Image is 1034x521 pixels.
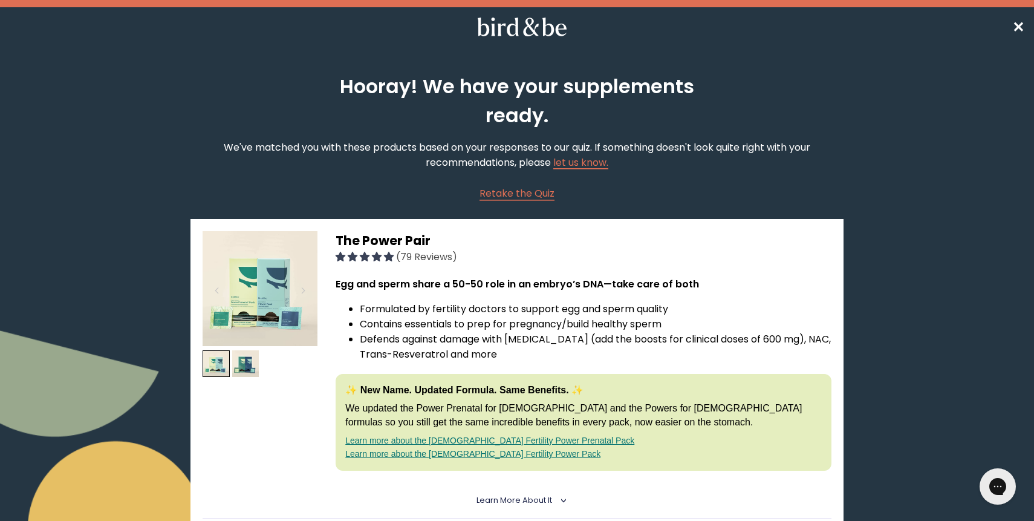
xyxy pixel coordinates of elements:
[345,436,634,445] a: Learn more about the [DEMOGRAPHIC_DATA] Fertility Power Prenatal Pack
[336,277,699,291] strong: Egg and sperm share a 50-50 role in an embryo’s DNA—take care of both
[336,250,396,264] span: 4.92 stars
[345,402,822,429] p: We updated the Power Prenatal for [DEMOGRAPHIC_DATA] and the Powers for [DEMOGRAPHIC_DATA] formul...
[190,140,844,170] p: We've matched you with these products based on your responses to our quiz. If something doesn't l...
[203,350,230,378] img: thumbnail image
[345,449,600,459] a: Learn more about the [DEMOGRAPHIC_DATA] Fertility Power Pack
[480,186,554,200] span: Retake the Quiz
[480,186,554,201] a: Retake the Quiz
[345,385,584,395] strong: ✨ New Name. Updated Formula. Same Benefits. ✨
[360,316,831,332] li: Contains essentials to prep for pregnancy/build healthy sperm
[360,332,831,362] li: Defends against damage with [MEDICAL_DATA] (add the boosts for clinical doses of 600 mg), NAC, Tr...
[232,350,259,378] img: thumbnail image
[360,301,831,316] li: Formulated by fertility doctors to support egg and sperm quality
[476,495,552,505] span: Learn More About it
[1012,17,1024,37] span: ✕
[203,231,317,346] img: thumbnail image
[553,156,608,169] a: let us know.
[476,495,558,506] summary: Learn More About it <
[321,72,713,130] h2: Hooray! We have your supplements ready.
[336,232,431,249] span: The Power Pair
[1012,16,1024,38] a: ✕
[556,497,567,503] i: <
[974,464,1022,509] iframe: Gorgias live chat messenger
[396,250,457,264] span: (79 Reviews)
